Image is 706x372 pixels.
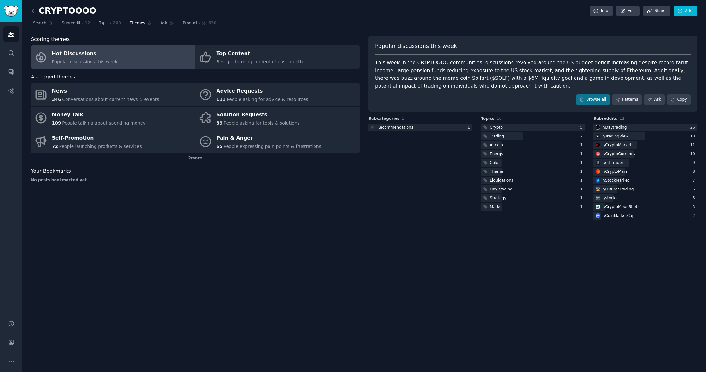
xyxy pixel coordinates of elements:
div: r/ CryptoCurrency [602,151,635,157]
div: 1 [580,187,585,192]
div: 1 [467,125,472,131]
span: 1 [402,116,404,121]
div: r/ TradingView [602,134,628,139]
a: Day trading1 [481,185,585,193]
a: Advice Requests111People asking for advice & resources [195,83,360,106]
img: TradingView [596,134,600,138]
a: Subreddits12 [60,18,92,31]
span: 346 [52,97,61,102]
span: AI-tagged themes [31,73,75,81]
span: 200 [113,20,121,26]
div: Theme [490,169,503,175]
a: Color1 [481,159,585,167]
span: Popular discussions this week [52,59,118,64]
div: 11 [690,142,697,148]
div: r/ ethtrader [602,160,623,166]
a: News346Conversations about current news & events [31,83,195,106]
a: FuturesTradingr/FuturesTrading6 [593,185,697,193]
div: Altcoin [490,142,503,148]
a: Topics200 [97,18,123,31]
span: Subreddits [593,116,617,122]
a: CryptoMarsr/CryptoMars8 [593,168,697,176]
div: 3 [692,204,697,210]
a: Themes [128,18,154,31]
button: Copy [667,94,691,105]
div: 2 [580,134,585,139]
span: Products [183,20,200,26]
a: Pain & Anger65People expressing pain points & frustrations [195,130,360,153]
div: Top Content [217,49,303,59]
div: r/ StockMarket [602,178,629,183]
h2: CRYPTOOOO [31,6,96,16]
div: Energy [490,151,503,157]
div: 1 [580,169,585,175]
span: 111 [217,97,226,102]
a: Add [674,6,697,16]
div: Strategy [490,195,506,201]
span: Themes [130,20,145,26]
div: Money Talk [52,110,146,120]
a: CryptoMarketsr/CryptoMarkets11 [593,141,697,149]
img: Daytrading [596,125,600,130]
a: Search [31,18,55,31]
div: News [52,86,159,96]
span: Subreddits [62,20,83,26]
span: People asking for tools & solutions [223,120,299,125]
a: Edit [616,6,640,16]
div: 26 [690,125,697,131]
div: 2 more [31,153,360,163]
div: Recommendations [377,125,413,131]
div: No posts bookmarked yet [31,177,360,183]
div: 1 [580,204,585,210]
span: People expressing pain points & frustrations [223,144,321,149]
div: 10 [690,151,697,157]
span: Ask [160,20,167,26]
div: Trading [490,134,504,139]
div: 1 [580,142,585,148]
img: stocks [596,196,600,200]
a: ethtraderr/ethtrader9 [593,159,697,167]
a: Browse all [576,94,610,105]
span: Topics [481,116,495,122]
span: Your Bookmarks [31,167,71,175]
span: Best-performing content of past month [217,59,303,64]
a: Products630 [181,18,218,31]
span: 72 [52,144,58,149]
div: 13 [690,134,697,139]
a: Money Talk109People talking about spending money [31,107,195,130]
span: 12 [620,116,625,121]
div: 7 [692,178,697,183]
a: Energy1 [481,150,585,158]
div: r/ CryptoMoonShots [602,204,639,210]
span: 89 [217,120,223,125]
span: 630 [208,20,217,26]
div: 2 [692,213,697,219]
a: Liquidations1 [481,177,585,184]
a: Solution Requests89People asking for tools & solutions [195,107,360,130]
span: People asking for advice & resources [227,97,308,102]
div: r/ stocks [602,195,617,201]
img: CryptoCurrency [596,152,600,156]
div: 1 [580,151,585,157]
img: CryptoMarkets [596,143,600,147]
img: CoinMarketCap [596,213,600,218]
a: Strategy1 [481,194,585,202]
span: People talking about spending money [62,120,146,125]
a: Ask [158,18,176,31]
a: StockMarketr/StockMarket7 [593,177,697,184]
a: Info [590,6,613,16]
span: 12 [85,20,90,26]
a: CoinMarketCapr/CoinMarketCap2 [593,212,697,220]
span: 65 [217,144,223,149]
span: Subcategories [368,116,400,122]
div: Pain & Anger [217,133,321,143]
div: r/ CoinMarketCap [602,213,634,219]
span: Scoring themes [31,36,70,44]
span: People launching products & services [59,144,142,149]
div: 1 [580,178,585,183]
a: stocksr/stocks5 [593,194,697,202]
div: Day trading [490,187,512,192]
div: 5 [692,195,697,201]
a: Top ContentBest-performing content of past month [195,45,360,69]
div: Self-Promotion [52,133,142,143]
